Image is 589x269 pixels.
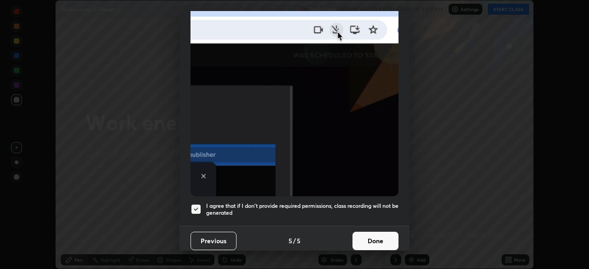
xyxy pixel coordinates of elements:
[297,236,300,246] h4: 5
[293,236,296,246] h4: /
[191,232,237,250] button: Previous
[206,202,398,217] h5: I agree that if I don't provide required permissions, class recording will not be generated
[289,236,292,246] h4: 5
[352,232,398,250] button: Done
